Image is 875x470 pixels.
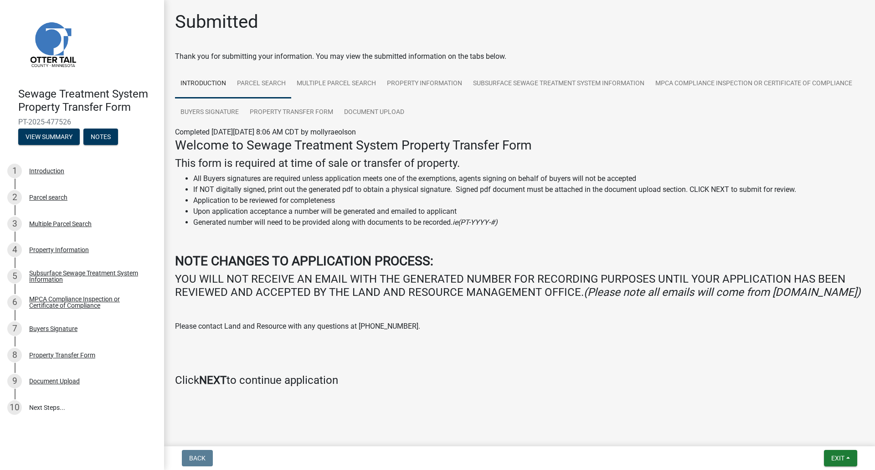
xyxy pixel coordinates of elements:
[29,221,92,227] div: Multiple Parcel Search
[175,273,864,299] h4: YOU WILL NOT RECEIVE AN EMAIL WITH THE GENERATED NUMBER FOR RECORDING PURPOSES UNTIL YOUR APPLICA...
[189,455,206,462] span: Back
[175,321,864,332] p: Please contact Land and Resource with any questions at [PHONE_NUMBER].
[193,217,864,228] li: Generated number will need to be provided along with documents to be recorded.
[29,296,149,309] div: MPCA Compliance Inspection or Certificate of Compliance
[193,206,864,217] li: Upon application acceptance a number will be generated and emailed to applicant
[193,184,864,195] li: If NOT digitally signed, print out the generated pdf to obtain a physical signature. Signed pdf d...
[7,164,22,178] div: 1
[83,134,118,141] wm-modal-confirm: Notes
[339,98,410,127] a: Document Upload
[584,286,860,299] i: (Please note all emails will come from [DOMAIN_NAME])
[824,450,857,466] button: Exit
[199,374,226,387] strong: NEXT
[175,51,864,62] div: Thank you for submitting your information. You may view the submitted information on the tabs below.
[7,243,22,257] div: 4
[7,269,22,284] div: 5
[175,98,244,127] a: Buyers Signature
[175,69,232,98] a: Introduction
[29,352,95,358] div: Property Transfer Form
[29,325,77,332] div: Buyers Signature
[193,173,864,184] li: All Buyers signatures are required unless application meets one of the exemptions, agents signing...
[468,69,650,98] a: Subsurface Sewage Treatment System Information
[7,217,22,231] div: 3
[244,98,339,127] a: Property Transfer Form
[18,134,80,141] wm-modal-confirm: Summary
[381,69,468,98] a: Property Information
[83,129,118,145] button: Notes
[7,348,22,362] div: 8
[232,69,291,98] a: Parcel search
[18,129,80,145] button: View Summary
[175,138,864,153] h3: Welcome to Sewage Treatment System Property Transfer Form
[29,247,89,253] div: Property Information
[175,157,864,170] h4: This form is required at time of sale or transfer of property.
[175,128,356,136] span: Completed [DATE][DATE] 8:06 AM CDT by mollyraeolson
[18,10,87,78] img: Otter Tail County, Minnesota
[7,295,22,310] div: 6
[7,190,22,205] div: 2
[7,400,22,415] div: 10
[453,218,498,227] i: ie(PT-YYYY-#)
[175,253,433,269] strong: NOTE CHANGES TO APPLICATION PROCESS:
[193,195,864,206] li: Application to be reviewed for completeness
[29,270,149,283] div: Subsurface Sewage Treatment System Information
[182,450,213,466] button: Back
[29,168,64,174] div: Introduction
[650,69,858,98] a: MPCA Compliance Inspection or Certificate of Compliance
[831,455,844,462] span: Exit
[7,374,22,388] div: 9
[291,69,381,98] a: Multiple Parcel Search
[175,374,864,387] h4: Click to continue application
[18,88,157,114] h4: Sewage Treatment System Property Transfer Form
[175,11,258,33] h1: Submitted
[7,321,22,336] div: 7
[29,194,67,201] div: Parcel search
[18,118,146,126] span: PT-2025-477526
[29,378,80,384] div: Document Upload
